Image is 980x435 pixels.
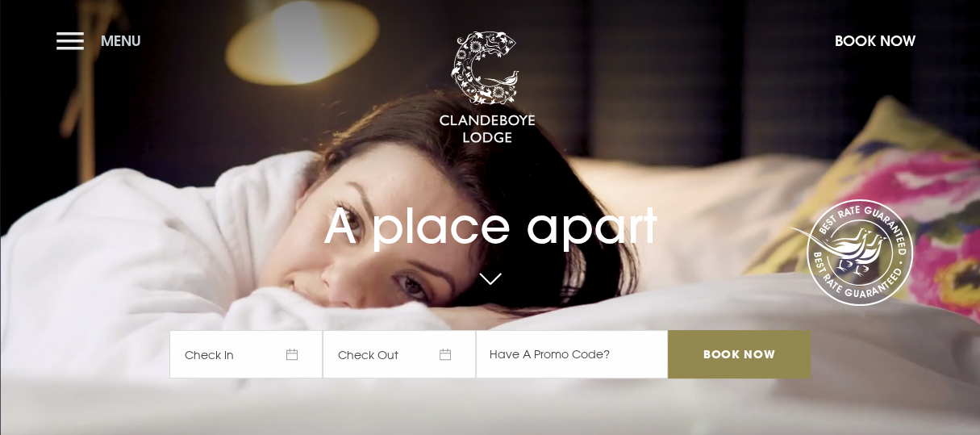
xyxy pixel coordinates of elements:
[323,330,476,379] span: Check Out
[101,31,141,50] span: Menu
[827,23,924,58] button: Book Now
[169,170,810,254] h1: A place apart
[476,330,668,379] input: Have A Promo Code?
[56,23,149,58] button: Menu
[169,330,323,379] span: Check In
[668,330,810,379] input: Book Now
[439,31,536,144] img: Clandeboye Lodge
